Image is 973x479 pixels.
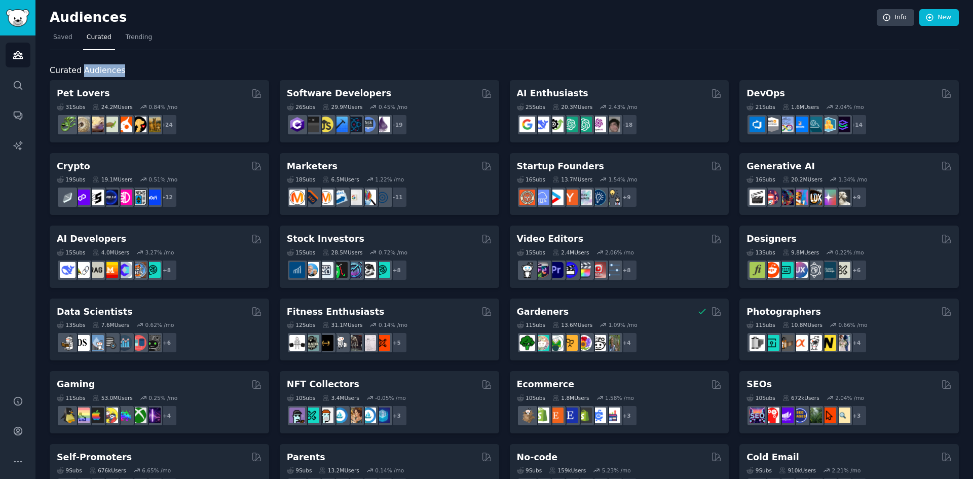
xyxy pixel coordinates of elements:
[131,117,146,132] img: PetAdvice
[746,249,775,256] div: 13 Sub s
[846,114,867,135] div: + 14
[89,467,126,474] div: 676k Users
[590,335,606,351] img: UrbanGardening
[145,335,161,351] img: data
[375,394,406,401] div: -0.05 % /mo
[778,335,794,351] img: AnalogCommunity
[746,306,821,318] h2: Photographers
[346,190,362,205] img: googleads
[375,117,390,132] img: elixir
[102,335,118,351] img: dataengineering
[386,332,407,353] div: + 5
[806,408,822,423] img: Local_SEO
[322,176,359,183] div: 6.5M Users
[332,408,348,423] img: OpenSeaNFT
[322,321,362,328] div: 31.1M Users
[360,262,376,278] img: swingtrading
[360,190,376,205] img: MarketingResearch
[102,117,118,132] img: turtle
[379,103,407,110] div: 0.45 % /mo
[148,394,177,401] div: 0.25 % /mo
[782,176,822,183] div: 20.2M Users
[57,321,85,328] div: 13 Sub s
[156,187,177,208] div: + 12
[145,190,161,205] img: defi_
[360,335,376,351] img: physicaltherapy
[386,114,407,135] div: + 19
[318,335,333,351] img: workout
[552,394,589,401] div: 1.8M Users
[590,262,606,278] img: Youtubevideo
[131,408,146,423] img: XboxGamers
[552,249,589,256] div: 2.4M Users
[386,260,407,281] div: + 8
[156,332,177,353] div: + 6
[322,394,359,401] div: 3.4M Users
[835,408,850,423] img: The_SEO
[289,190,305,205] img: content_marketing
[519,117,535,132] img: GoogleGeminiAI
[548,335,564,351] img: SavageGarden
[750,117,765,132] img: azuredevops
[60,335,76,351] img: MachineLearning
[517,176,545,183] div: 16 Sub s
[605,394,634,401] div: 1.58 % /mo
[750,262,765,278] img: typography
[778,117,794,132] img: Docker_DevOps
[919,9,959,26] a: New
[375,408,390,423] img: DigitalItems
[609,176,638,183] div: 1.54 % /mo
[322,249,362,256] div: 28.5M Users
[346,262,362,278] img: StocksAndTrading
[820,262,836,278] img: learndesign
[318,408,333,423] img: NFTmarket
[57,103,85,110] div: 31 Sub s
[92,321,129,328] div: 7.6M Users
[792,117,808,132] img: DevOpsLinks
[126,33,152,42] span: Trending
[517,467,542,474] div: 9 Sub s
[50,29,76,50] a: Saved
[806,335,822,351] img: canon
[332,335,348,351] img: weightroom
[562,262,578,278] img: VideoEditors
[782,249,819,256] div: 9.8M Users
[820,117,836,132] img: aws_cdk
[835,103,864,110] div: 2.04 % /mo
[57,233,126,245] h2: AI Developers
[74,190,90,205] img: 0xPolygon
[746,394,775,401] div: 10 Sub s
[117,262,132,278] img: OpenSourceAI
[517,394,545,401] div: 10 Sub s
[779,467,816,474] div: 910k Users
[605,249,634,256] div: 2.06 % /mo
[360,117,376,132] img: AskComputerScience
[846,332,867,353] div: + 4
[319,467,359,474] div: 13.2M Users
[746,87,785,100] h2: DevOps
[145,262,161,278] img: AIDevelopersSociety
[838,321,867,328] div: 0.66 % /mo
[846,187,867,208] div: + 9
[60,190,76,205] img: ethfinance
[519,190,535,205] img: EntrepreneurRideAlong
[287,160,338,173] h2: Marketers
[74,117,90,132] img: ballpython
[534,117,549,132] img: DeepSeek
[838,176,867,183] div: 1.34 % /mo
[92,394,132,401] div: 53.0M Users
[517,87,588,100] h2: AI Enthusiasts
[318,190,333,205] img: AskMarketing
[60,117,76,132] img: herpetology
[50,10,877,26] h2: Audiences
[552,176,592,183] div: 13.7M Users
[287,233,364,245] h2: Stock Investors
[605,117,620,132] img: ArtificalIntelligence
[519,408,535,423] img: dropship
[379,321,407,328] div: 0.14 % /mo
[117,408,132,423] img: gamers
[117,335,132,351] img: analytics
[590,190,606,205] img: Entrepreneurship
[117,190,132,205] img: defiblockchain
[534,190,549,205] img: SaaS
